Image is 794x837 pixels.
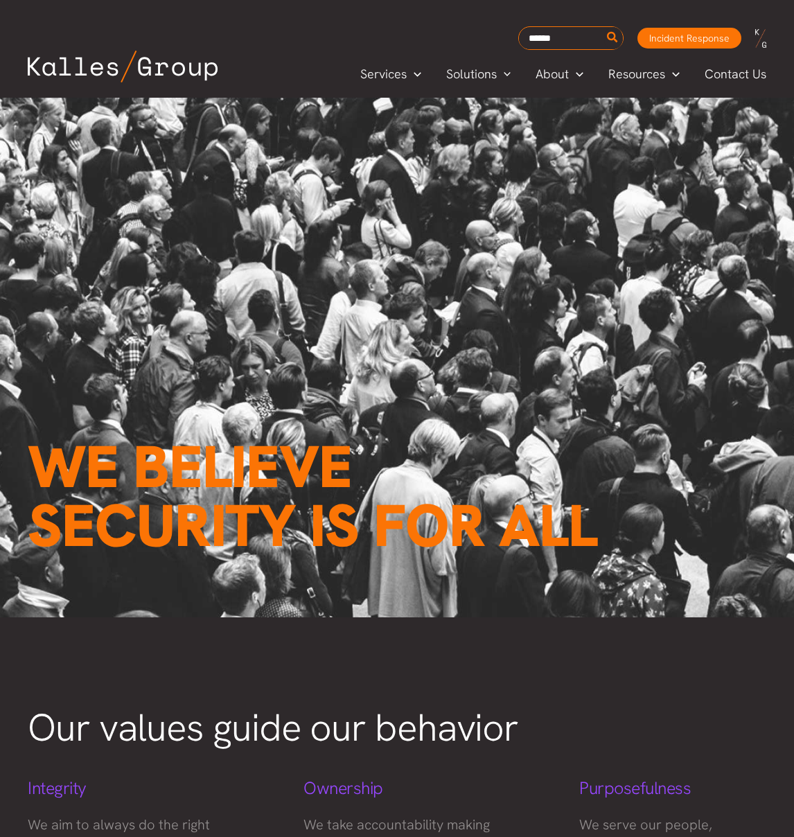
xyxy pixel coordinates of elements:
[348,64,434,85] a: ServicesMenu Toggle
[434,64,524,85] a: SolutionsMenu Toggle
[360,64,407,85] span: Services
[303,777,383,800] span: Ownership
[608,64,665,85] span: Resources
[536,64,569,85] span: About
[596,64,692,85] a: ResourcesMenu Toggle
[665,64,680,85] span: Menu Toggle
[28,51,218,82] img: Kalles Group
[28,428,597,564] span: We believe Security is for all
[692,64,780,85] a: Contact Us
[637,28,741,49] a: Incident Response
[28,703,518,752] span: Our values guide our behavior
[446,64,497,85] span: Solutions
[579,777,691,800] span: Purposefulness
[28,777,87,800] span: Integrity
[407,64,421,85] span: Menu Toggle
[604,27,621,49] button: Search
[569,64,583,85] span: Menu Toggle
[523,64,596,85] a: AboutMenu Toggle
[705,64,766,85] span: Contact Us
[348,62,780,85] nav: Primary Site Navigation
[497,64,511,85] span: Menu Toggle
